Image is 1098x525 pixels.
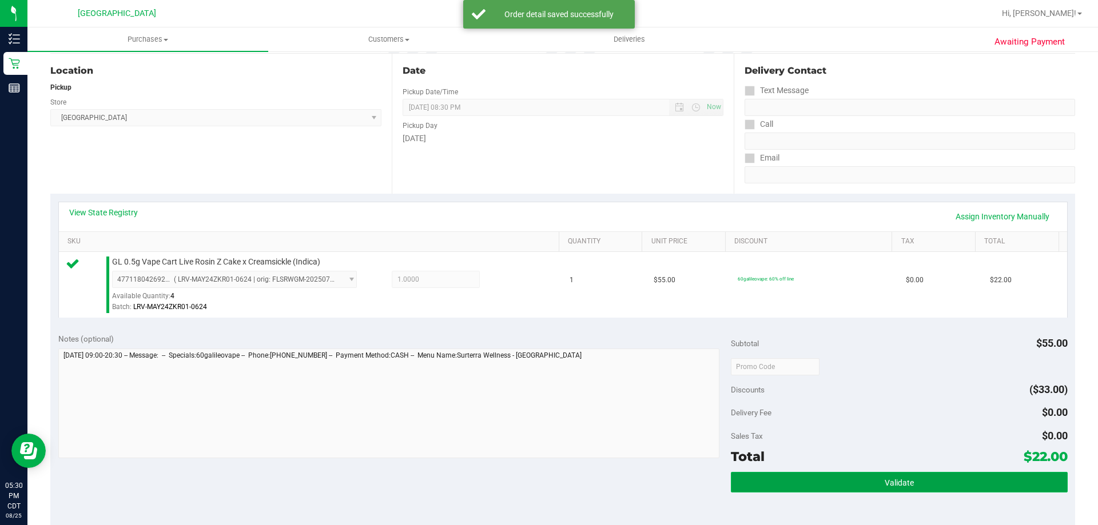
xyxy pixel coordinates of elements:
span: Notes (optional) [58,334,114,343]
label: Pickup Day [403,121,437,131]
span: $22.00 [990,275,1012,286]
inline-svg: Inventory [9,33,20,45]
a: Unit Price [651,237,721,246]
label: Text Message [745,82,809,99]
label: Pickup Date/Time [403,87,458,97]
a: Total [984,237,1054,246]
span: 1 [570,275,574,286]
span: Customers [269,34,508,45]
div: Location [50,64,381,78]
inline-svg: Retail [9,58,20,69]
a: SKU [67,237,554,246]
span: Hi, [PERSON_NAME]! [1002,9,1076,18]
span: Sales Tax [731,431,763,440]
span: $0.00 [906,275,924,286]
input: Promo Code [731,358,819,375]
span: Batch: [112,303,132,311]
span: LRV-MAY24ZKR01-0624 [133,303,207,311]
input: Format: (999) 999-9999 [745,99,1075,116]
input: Format: (999) 999-9999 [745,133,1075,150]
span: Delivery Fee [731,408,771,417]
div: Delivery Contact [745,64,1075,78]
a: Discount [734,237,888,246]
div: [DATE] [403,133,723,145]
a: Deliveries [509,27,750,51]
span: Awaiting Payment [994,35,1065,49]
span: Discounts [731,379,765,400]
span: Purchases [27,34,268,45]
span: [GEOGRAPHIC_DATA] [78,9,156,18]
a: View State Registry [69,207,138,218]
a: Purchases [27,27,268,51]
span: GL 0.5g Vape Cart Live Rosin Z Cake x Creamsickle (Indica) [112,257,320,267]
label: Call [745,116,773,133]
span: Total [731,448,765,464]
span: $22.00 [1024,448,1068,464]
p: 08/25 [5,511,22,520]
span: ($33.00) [1029,383,1068,395]
inline-svg: Reports [9,82,20,94]
span: $55.00 [654,275,675,286]
iframe: Resource center [11,434,46,468]
label: Email [745,150,779,166]
button: Validate [731,472,1067,492]
span: 60galileovape: 60% off line [738,276,794,282]
a: Customers [268,27,509,51]
p: 05:30 PM CDT [5,480,22,511]
span: Subtotal [731,339,759,348]
div: Date [403,64,723,78]
span: Validate [885,478,914,487]
span: $55.00 [1036,337,1068,349]
div: Available Quantity: [112,288,369,310]
label: Store [50,97,66,107]
a: Tax [901,237,971,246]
strong: Pickup [50,83,71,91]
div: Order detail saved successfully [492,9,626,20]
a: Quantity [568,237,638,246]
a: Assign Inventory Manually [948,207,1057,226]
span: Deliveries [598,34,661,45]
span: $0.00 [1042,430,1068,442]
span: $0.00 [1042,406,1068,418]
span: 4 [170,292,174,300]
